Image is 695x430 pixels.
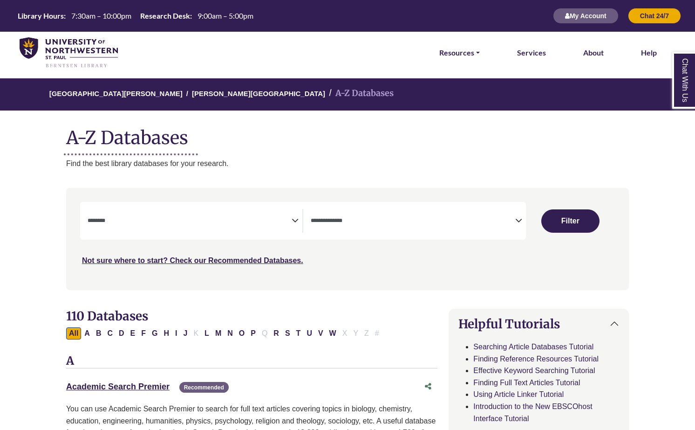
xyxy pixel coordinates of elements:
[66,78,629,111] nav: breadcrumb
[439,47,480,59] a: Resources
[212,327,224,340] button: Filter Results M
[66,308,148,324] span: 110 Databases
[82,327,93,340] button: Filter Results A
[149,327,160,340] button: Filter Results G
[14,11,66,21] th: Library Hours:
[66,120,629,148] h1: A-Z Databases
[517,47,546,59] a: Services
[327,327,339,340] button: Filter Results W
[128,327,138,340] button: Filter Results E
[315,327,326,340] button: Filter Results V
[628,8,681,24] button: Chat 24/7
[236,327,247,340] button: Filter Results O
[628,12,681,20] a: Chat 24/7
[136,11,192,21] th: Research Desk:
[138,327,149,340] button: Filter Results F
[473,402,592,423] a: Introduction to the New EBSCOhost Interface Tutorial
[202,327,212,340] button: Filter Results L
[116,327,127,340] button: Filter Results D
[473,355,599,363] a: Finding Reference Resources Tutorial
[304,327,315,340] button: Filter Results U
[553,8,619,24] button: My Account
[82,257,303,264] a: Not sure where to start? Check our Recommended Databases.
[192,88,325,97] a: [PERSON_NAME][GEOGRAPHIC_DATA]
[282,327,293,340] button: Filter Results S
[66,158,629,170] p: Find the best library databases for your research.
[49,88,183,97] a: [GEOGRAPHIC_DATA][PERSON_NAME]
[172,327,180,340] button: Filter Results I
[104,327,116,340] button: Filter Results C
[541,209,600,233] button: Submit for Search Results
[473,343,593,351] a: Searching Article Databases Tutorial
[179,382,229,393] span: Recommended
[66,354,437,368] h3: A
[198,11,253,20] span: 9:00am – 5:00pm
[20,37,118,69] img: library_home
[293,327,304,340] button: Filter Results T
[271,327,282,340] button: Filter Results R
[71,11,131,20] span: 7:30am – 10:00pm
[14,11,257,20] table: Hours Today
[473,390,564,398] a: Using Article Linker Tutorial
[248,327,259,340] button: Filter Results P
[66,327,81,340] button: All
[66,382,170,391] a: Academic Search Premier
[325,87,394,100] li: A-Z Databases
[66,329,383,337] div: Alpha-list to filter by first letter of database name
[553,12,619,20] a: My Account
[583,47,604,59] a: About
[641,47,657,59] a: Help
[66,188,629,290] nav: Search filters
[181,327,191,340] button: Filter Results J
[161,327,172,340] button: Filter Results H
[93,327,104,340] button: Filter Results B
[419,378,437,395] button: Share this database
[225,327,236,340] button: Filter Results N
[449,309,628,339] button: Helpful Tutorials
[14,11,257,21] a: Hours Today
[88,218,292,225] textarea: Search
[473,379,580,387] a: Finding Full Text Articles Tutorial
[473,367,595,375] a: Effective Keyword Searching Tutorial
[311,218,515,225] textarea: Search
